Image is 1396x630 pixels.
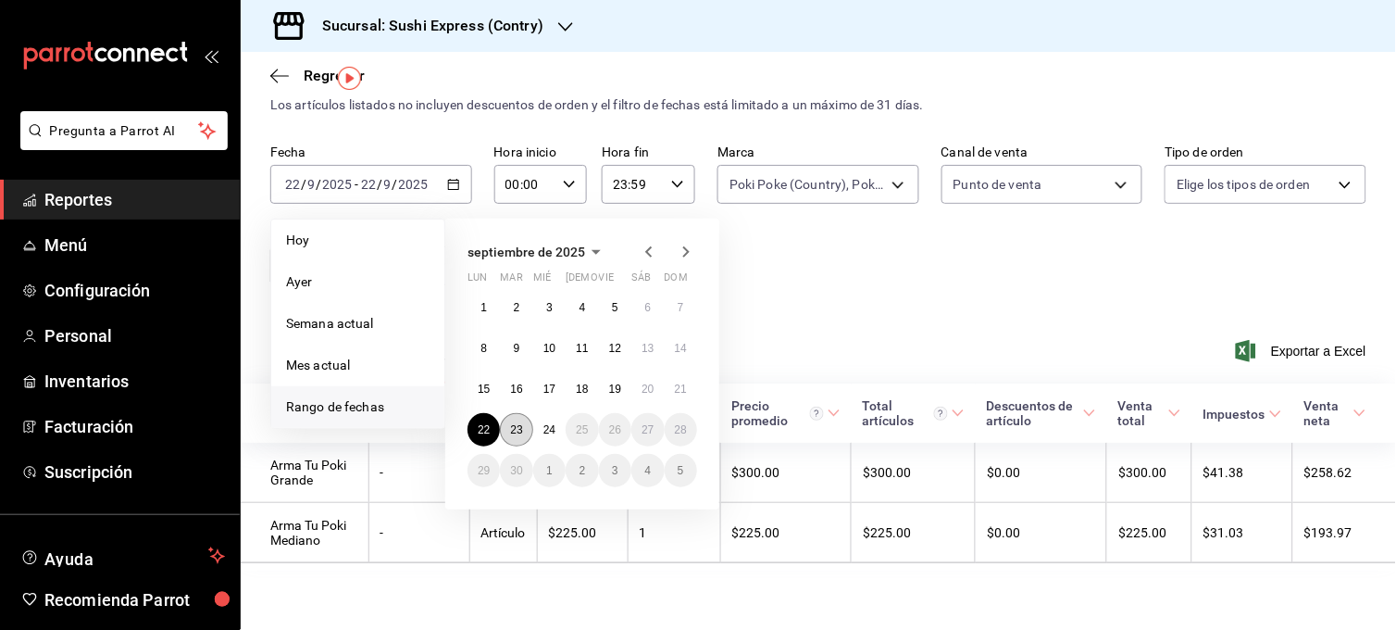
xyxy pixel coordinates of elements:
td: $0.00 [976,443,1107,503]
label: Hora fin [602,146,695,159]
span: Menú [44,233,225,258]
button: 8 de septiembre de 2025 [467,332,500,365]
label: Tipo de orden [1165,146,1366,159]
abbr: 29 de septiembre de 2025 [478,464,490,477]
abbr: 25 de septiembre de 2025 [576,423,588,436]
abbr: 26 de septiembre de 2025 [609,423,621,436]
button: 1 de septiembre de 2025 [467,291,500,324]
abbr: 1 de septiembre de 2025 [480,301,487,314]
abbr: 18 de septiembre de 2025 [576,383,588,396]
div: Descuentos de artículo [987,398,1079,428]
button: 3 de septiembre de 2025 [533,291,566,324]
button: 20 de septiembre de 2025 [631,372,664,406]
button: 3 de octubre de 2025 [599,454,631,487]
td: $300.00 [852,443,976,503]
td: $225.00 [1107,503,1192,563]
button: Regresar [270,67,365,84]
button: Exportar a Excel [1240,340,1366,362]
abbr: 15 de septiembre de 2025 [478,383,490,396]
span: / [377,177,382,192]
abbr: 28 de septiembre de 2025 [675,423,687,436]
input: -- [360,177,377,192]
span: Recomienda Parrot [44,587,225,612]
span: Ayuda [44,545,201,567]
abbr: 3 de septiembre de 2025 [546,301,553,314]
td: - [368,503,469,563]
abbr: 14 de septiembre de 2025 [675,342,687,355]
span: Punto de venta [954,175,1042,194]
span: Hoy [286,231,430,250]
button: 29 de septiembre de 2025 [467,454,500,487]
td: - [368,443,469,503]
span: Configuración [44,278,225,303]
div: Total artículos [863,398,948,428]
button: 21 de septiembre de 2025 [665,372,697,406]
button: 6 de septiembre de 2025 [631,291,664,324]
abbr: 3 de octubre de 2025 [612,464,618,477]
span: Mes actual [286,356,430,375]
button: septiembre de 2025 [467,241,607,263]
span: Rango de fechas [286,397,430,417]
abbr: 2 de septiembre de 2025 [514,301,520,314]
span: / [301,177,306,192]
button: 1 de octubre de 2025 [533,454,566,487]
div: Venta neta [1304,398,1350,428]
label: Hora inicio [494,146,588,159]
button: 16 de septiembre de 2025 [500,372,532,406]
button: 14 de septiembre de 2025 [665,332,697,365]
abbr: sábado [631,271,651,291]
td: $0.00 [976,503,1107,563]
span: Semana actual [286,314,430,334]
abbr: miércoles [533,271,551,291]
span: Facturación [44,414,225,439]
svg: El total artículos considera cambios de precios en los artículos así como costos adicionales por ... [934,407,948,421]
input: -- [383,177,393,192]
a: Pregunta a Parrot AI [13,134,228,154]
button: 12 de septiembre de 2025 [599,332,631,365]
button: 5 de septiembre de 2025 [599,291,631,324]
button: Pregunta a Parrot AI [20,111,228,150]
input: -- [306,177,316,192]
button: 11 de septiembre de 2025 [566,332,598,365]
abbr: 5 de septiembre de 2025 [612,301,618,314]
button: 23 de septiembre de 2025 [500,413,532,447]
abbr: 4 de septiembre de 2025 [580,301,586,314]
td: $225.00 [537,503,628,563]
abbr: lunes [467,271,487,291]
abbr: 16 de septiembre de 2025 [510,383,522,396]
abbr: jueves [566,271,675,291]
td: $225.00 [720,503,852,563]
span: Venta neta [1304,398,1366,428]
button: 22 de septiembre de 2025 [467,413,500,447]
td: Arma Tu Poki Grande [241,443,368,503]
abbr: 7 de septiembre de 2025 [678,301,684,314]
span: Descuentos de artículo [987,398,1096,428]
span: / [393,177,398,192]
button: 17 de septiembre de 2025 [533,372,566,406]
span: Elige los tipos de orden [1177,175,1310,194]
abbr: 17 de septiembre de 2025 [543,383,555,396]
button: 25 de septiembre de 2025 [566,413,598,447]
button: 9 de septiembre de 2025 [500,332,532,365]
span: Personal [44,323,225,348]
abbr: 1 de octubre de 2025 [546,464,553,477]
abbr: domingo [665,271,688,291]
svg: Precio promedio = Total artículos / cantidad [810,407,824,421]
abbr: viernes [599,271,614,291]
button: 30 de septiembre de 2025 [500,454,532,487]
img: Tooltip marker [338,67,361,90]
abbr: 27 de septiembre de 2025 [642,423,654,436]
td: $193.97 [1293,503,1396,563]
span: Suscripción [44,460,225,485]
div: Impuestos [1203,407,1265,422]
button: 28 de septiembre de 2025 [665,413,697,447]
input: -- [284,177,301,192]
abbr: 12 de septiembre de 2025 [609,342,621,355]
input: ---- [321,177,353,192]
h3: Sucursal: Sushi Express (Contry) [307,15,543,37]
abbr: 5 de octubre de 2025 [678,464,684,477]
button: 27 de septiembre de 2025 [631,413,664,447]
abbr: 24 de septiembre de 2025 [543,423,555,436]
